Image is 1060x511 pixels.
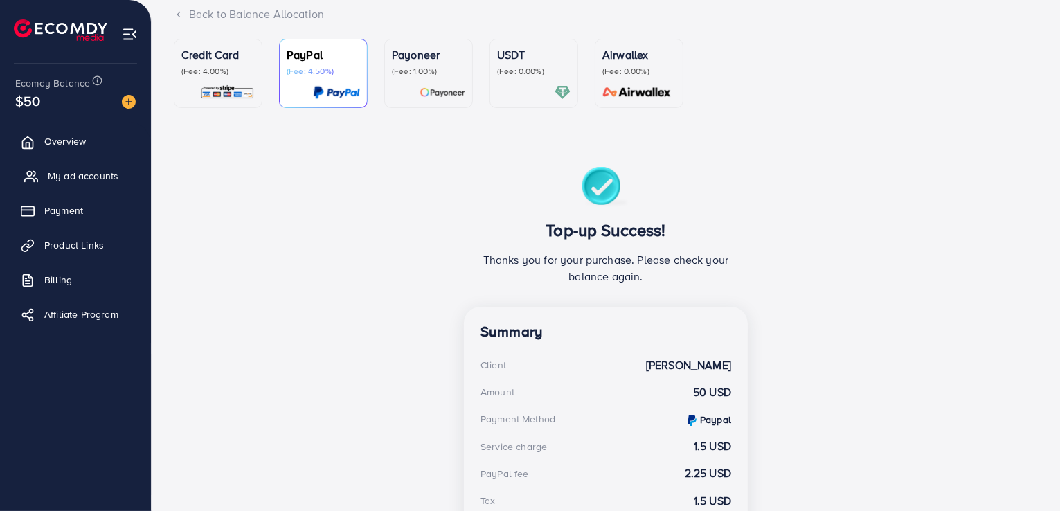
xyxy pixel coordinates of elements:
p: Thanks you for your purchase. Please check your balance again. [480,251,731,285]
a: My ad accounts [10,162,141,190]
p: (Fee: 1.00%) [392,66,465,77]
strong: Paypal [700,413,731,427]
a: Affiliate Program [10,301,141,328]
strong: 1.5 USD [694,493,731,509]
p: (Fee: 0.00%) [602,66,676,77]
strong: 1.5 USD [694,438,731,454]
span: Product Links [44,238,104,252]
strong: [PERSON_NAME] [646,357,731,373]
div: PayPal fee [480,467,529,481]
div: Back to Balance Allocation [174,6,1038,22]
img: logo [14,19,107,41]
iframe: Chat [1001,449,1050,501]
span: My ad accounts [48,169,118,183]
img: image [122,95,136,109]
a: Overview [10,127,141,155]
span: $50 [15,91,40,111]
p: (Fee: 0.00%) [497,66,571,77]
h3: Top-up Success! [480,220,731,240]
a: Product Links [10,231,141,259]
div: Payment Method [480,412,555,426]
strong: 2.25 USD [685,465,731,481]
div: Amount [480,385,514,399]
span: Affiliate Program [44,307,118,321]
img: card [313,84,360,100]
p: Credit Card [181,46,255,63]
p: Airwallex [602,46,676,63]
img: success [582,167,631,209]
img: menu [122,26,138,42]
p: (Fee: 4.50%) [287,66,360,77]
a: Payment [10,197,141,224]
div: Tax [480,494,495,508]
img: card [420,84,465,100]
img: card [200,84,255,100]
div: Service charge [480,440,547,454]
span: Overview [44,134,86,148]
a: Billing [10,266,141,294]
span: Ecomdy Balance [15,76,90,90]
div: Client [480,358,506,372]
img: credit [688,415,697,426]
img: card [555,84,571,100]
p: Payoneer [392,46,465,63]
span: Payment [44,204,83,217]
strong: 50 USD [693,384,731,400]
p: PayPal [287,46,360,63]
p: USDT [497,46,571,63]
img: card [598,84,676,100]
p: (Fee: 4.00%) [181,66,255,77]
span: Billing [44,273,72,287]
h4: Summary [480,323,731,341]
